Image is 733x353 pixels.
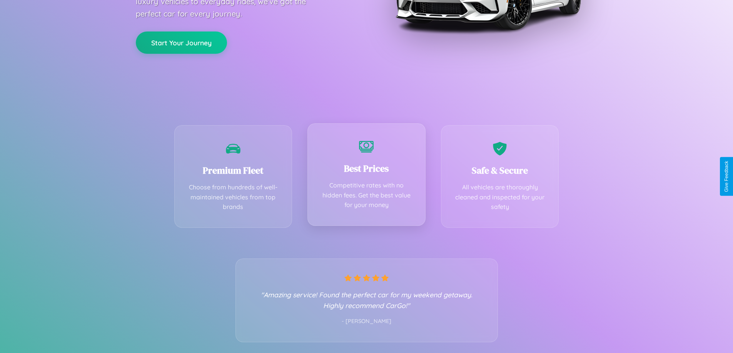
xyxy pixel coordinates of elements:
div: Give Feedback [724,161,729,192]
h3: Premium Fleet [186,164,281,177]
p: - [PERSON_NAME] [251,317,482,326]
p: Competitive rates with no hidden fees. Get the best value for your money [319,181,414,210]
p: Choose from hundreds of well-maintained vehicles from top brands [186,182,281,212]
h3: Safe & Secure [453,164,547,177]
h3: Best Prices [319,162,414,175]
p: "Amazing service! Found the perfect car for my weekend getaway. Highly recommend CarGo!" [251,289,482,311]
button: Start Your Journey [136,31,227,54]
p: All vehicles are thoroughly cleaned and inspected for your safety [453,182,547,212]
